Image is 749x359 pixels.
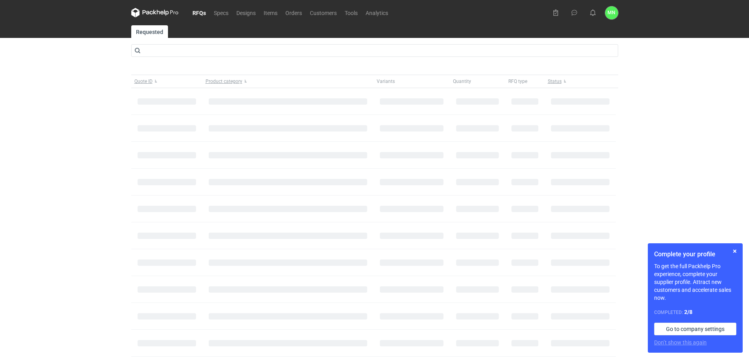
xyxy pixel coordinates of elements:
[654,338,707,346] button: Don’t show this again
[545,75,616,88] button: Status
[605,6,618,19] button: MN
[260,8,281,17] a: Items
[206,78,242,85] span: Product category
[341,8,362,17] a: Tools
[202,75,374,88] button: Product category
[131,75,202,88] button: Quote ID
[548,78,562,85] span: Status
[189,8,210,17] a: RFQs
[306,8,341,17] a: Customers
[281,8,306,17] a: Orders
[134,78,153,85] span: Quote ID
[131,8,179,17] svg: Packhelp Pro
[453,78,471,85] span: Quantity
[508,78,527,85] span: RFQ type
[362,8,392,17] a: Analytics
[654,308,736,316] div: Completed:
[131,25,168,38] a: Requested
[605,6,618,19] div: Małgorzata Nowotna
[654,262,736,302] p: To get the full Packhelp Pro experience, complete your supplier profile. Attract new customers an...
[377,78,395,85] span: Variants
[730,246,740,256] button: Skip for now
[654,323,736,335] a: Go to company settings
[232,8,260,17] a: Designs
[210,8,232,17] a: Specs
[684,309,692,315] strong: 2 / 8
[654,250,736,259] h1: Complete your profile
